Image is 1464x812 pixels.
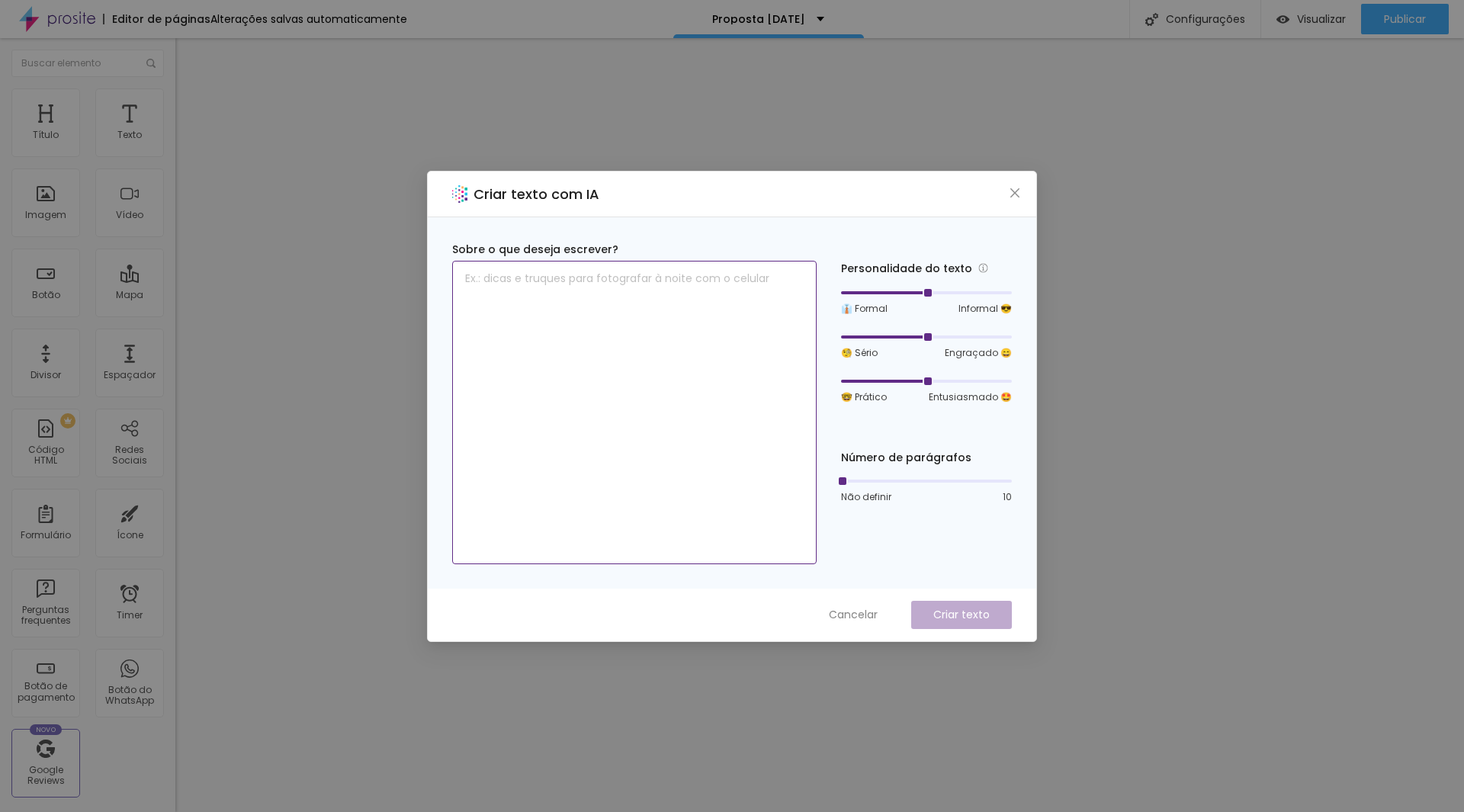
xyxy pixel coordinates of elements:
[841,302,888,316] span: 👔 Formal
[829,607,878,623] span: Cancelar
[814,601,893,629] button: Cancelar
[11,50,164,77] input: Buscar elemento
[1003,490,1012,504] span: 10
[210,14,407,24] div: Alterações salvas automaticamente
[117,530,143,541] div: Ícone
[958,302,1012,316] span: Informal 😎
[30,724,63,735] div: Novo
[841,390,887,404] span: 🤓 Prático
[103,14,210,24] div: Editor de páginas
[841,260,1012,278] div: Personalidade do texto
[474,184,599,204] h2: Criar texto com IA
[1007,185,1023,201] button: Close
[117,130,142,140] div: Texto
[1145,13,1158,26] img: Icone
[117,610,143,621] div: Timer
[841,346,878,360] span: 🧐 Sério
[116,210,143,220] div: Vídeo
[146,59,156,68] img: Icone
[841,490,891,504] span: Não definir
[1261,4,1361,34] button: Visualizar
[911,601,1012,629] button: Criar texto
[175,38,1464,812] iframe: Editor
[1361,4,1449,34] button: Publicar
[15,445,75,467] div: Código HTML
[1297,13,1346,25] span: Visualizar
[1384,13,1426,25] span: Publicar
[929,390,1012,404] span: Entusiasmado 🤩
[712,14,805,24] p: Proposta [DATE]
[15,681,75,703] div: Botão de pagamento
[30,370,61,380] div: Divisor
[116,290,143,300] div: Mapa
[99,445,159,467] div: Redes Sociais
[945,346,1012,360] span: Engraçado 😄
[15,605,75,627] div: Perguntas frequentes
[104,370,156,380] div: Espaçador
[1009,187,1021,199] span: close
[99,685,159,707] div: Botão do WhatsApp
[33,130,59,140] div: Título
[841,450,1012,466] div: Número de parágrafos
[15,765,75,787] div: Google Reviews
[25,210,66,220] div: Imagem
[1276,13,1289,26] img: view-1.svg
[21,530,71,541] div: Formulário
[32,290,60,300] div: Botão
[452,242,817,258] div: Sobre o que deseja escrever?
